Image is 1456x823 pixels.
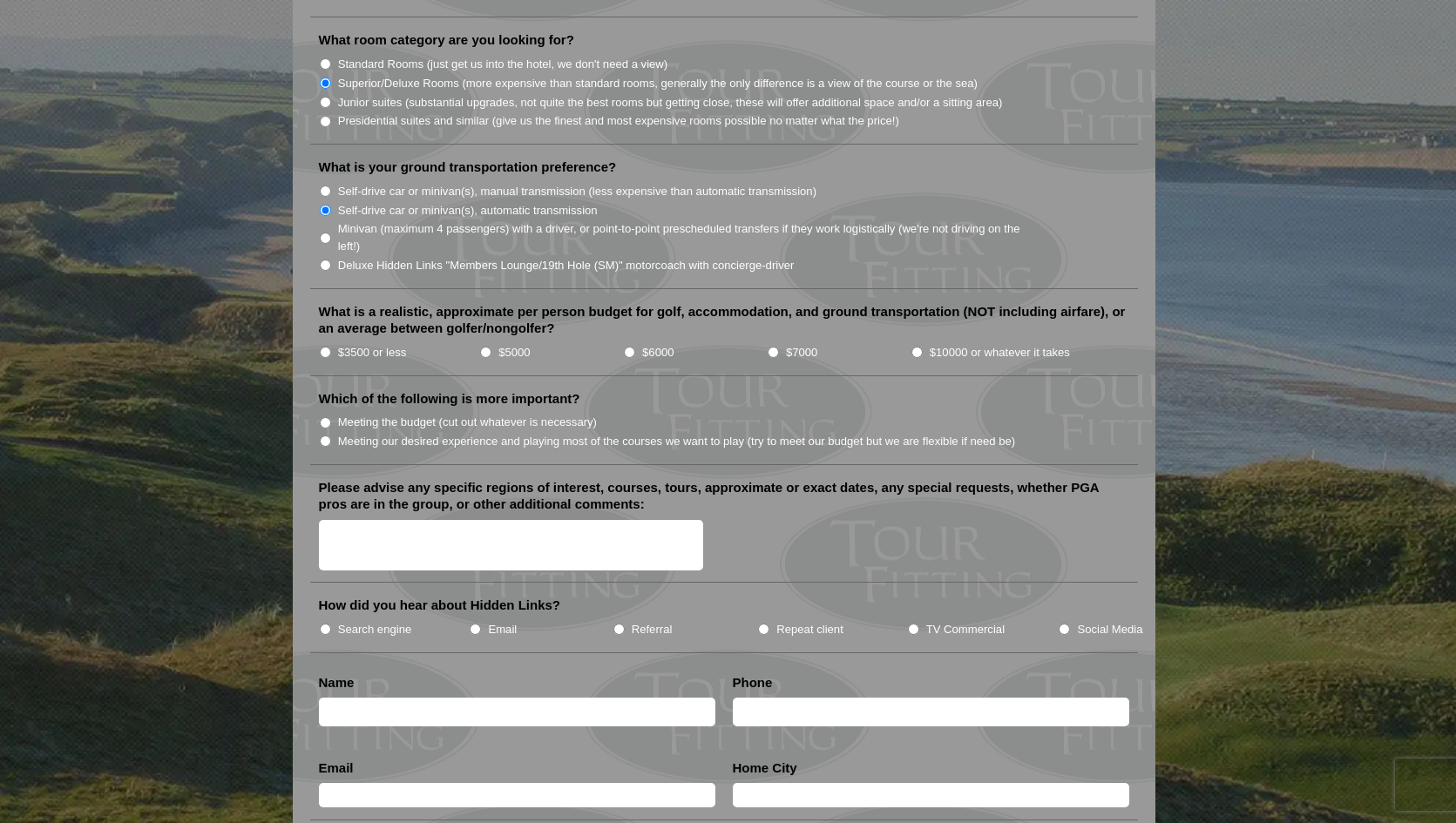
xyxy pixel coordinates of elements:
label: Self-drive car or minivan(s), automatic transmission [338,202,598,219]
label: Deluxe Hidden Links "Members Lounge/19th Hole (SM)" motorcoach with concierge-driver [338,257,795,274]
label: Please advise any specific regions of interest, courses, tours, approximate or exact dates, any s... [319,479,1129,513]
label: $3500 or less [338,344,407,361]
label: Meeting the budget (cut out whatever is necessary) [338,414,597,431]
label: Presidential suites and similar (give us the finest and most expensive rooms possible no matter w... [338,112,899,130]
label: Referral [632,621,673,638]
label: Standard Rooms (just get us into the hotel, we don't need a view) [338,56,668,73]
label: Which of the following is more important? [319,390,580,408]
label: Email [488,621,517,638]
label: TV Commercial [926,621,1005,638]
label: How did you hear about Hidden Links? [319,597,561,614]
label: What room category are you looking for? [319,31,574,49]
label: Minivan (maximum 4 passengers) with a driver, or point-to-point prescheduled transfers if they wo... [338,220,1039,254]
label: Social Media [1077,621,1142,638]
label: Self-drive car or minivan(s), manual transmission (less expensive than automatic transmission) [338,183,816,200]
label: $6000 [642,344,674,361]
label: Home City [733,759,797,777]
label: Superior/Deluxe Rooms (more expensive than standard rooms, generally the only difference is a vie... [338,75,978,92]
label: Junior suites (substantial upgrades, not quite the best rooms but getting close, these will offer... [338,94,1003,111]
label: $7000 [786,344,817,361]
label: What is your ground transportation preference? [319,159,617,176]
label: Phone [733,674,773,691]
label: Email [319,759,354,777]
label: Meeting our desired experience and playing most of the courses we want to play (try to meet our b... [338,433,1016,450]
label: Repeat client [776,621,843,638]
label: $5000 [498,344,530,361]
label: What is a realistic, approximate per person budget for golf, accommodation, and ground transporta... [319,303,1129,337]
label: Name [319,674,355,691]
label: Search engine [338,621,412,638]
label: $10000 or whatever it takes [930,344,1070,361]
